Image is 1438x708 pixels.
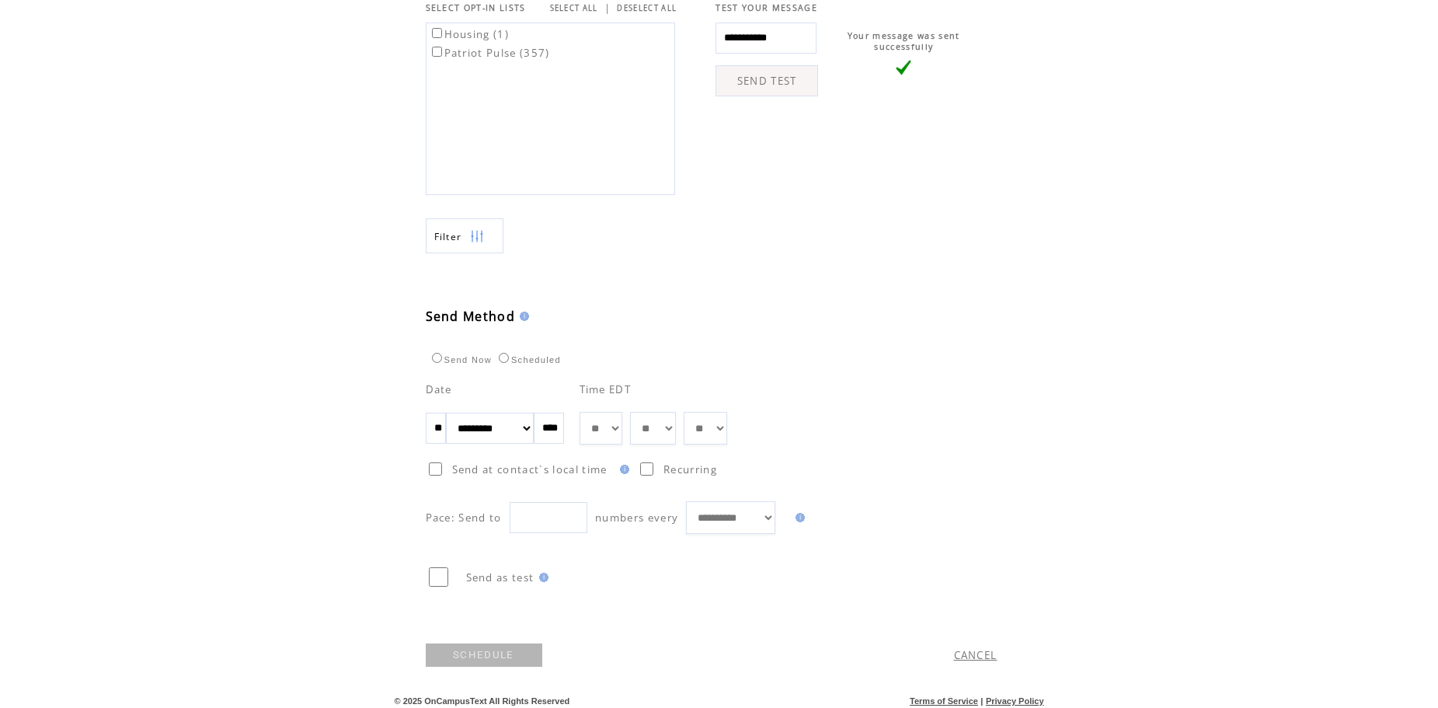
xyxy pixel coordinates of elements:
[426,218,503,253] a: Filter
[980,696,983,706] span: |
[466,570,534,584] span: Send as test
[426,2,526,13] span: SELECT OPT-IN LISTS
[954,648,998,662] a: CANCEL
[495,355,561,364] label: Scheduled
[595,511,678,525] span: numbers every
[550,3,598,13] a: SELECT ALL
[604,1,611,15] span: |
[426,511,502,525] span: Pace: Send to
[716,65,818,96] a: SEND TEST
[716,2,817,13] span: TEST YOUR MESSAGE
[499,353,509,363] input: Scheduled
[428,355,492,364] label: Send Now
[432,353,442,363] input: Send Now
[395,696,570,706] span: © 2025 OnCampusText All Rights Reserved
[848,30,960,52] span: Your message was sent successfully
[986,696,1044,706] a: Privacy Policy
[432,47,442,57] input: Patriot Pulse (357)
[426,643,542,667] a: SCHEDULE
[791,513,805,522] img: help.gif
[617,3,677,13] a: DESELECT ALL
[515,312,529,321] img: help.gif
[615,465,629,474] img: help.gif
[534,573,548,582] img: help.gif
[470,219,484,254] img: filters.png
[434,230,462,243] span: Show filters
[910,696,978,706] a: Terms of Service
[663,462,717,476] span: Recurring
[432,28,442,38] input: Housing (1)
[426,308,516,325] span: Send Method
[426,382,452,396] span: Date
[429,27,510,41] label: Housing (1)
[580,382,632,396] span: Time EDT
[429,46,550,60] label: Patriot Pulse (357)
[896,60,911,75] img: vLarge.png
[452,462,608,476] span: Send at contact`s local time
